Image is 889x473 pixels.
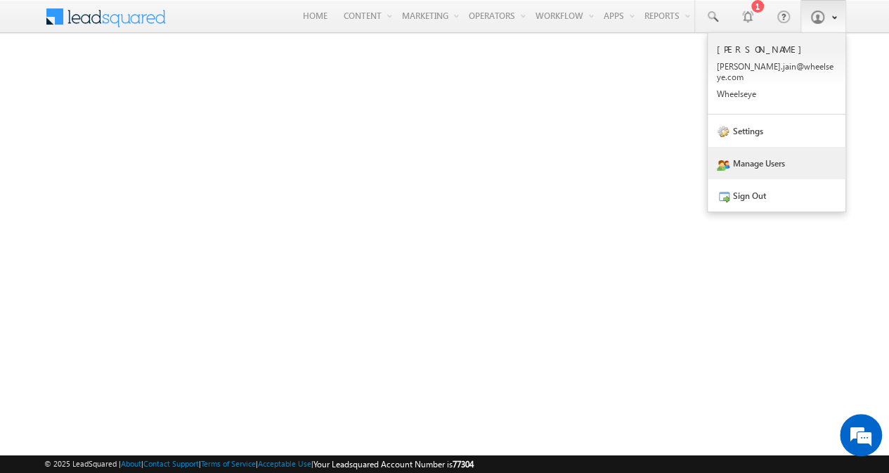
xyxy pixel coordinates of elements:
[24,74,59,92] img: d_60004797649_company_0_60004797649
[231,7,264,41] div: Minimize live chat window
[717,89,836,99] p: Wheel seye
[258,459,311,468] a: Acceptable Use
[191,369,255,388] em: Start Chat
[708,179,845,212] a: Sign Out
[73,74,236,92] div: Chat with us now
[708,33,845,115] a: [PERSON_NAME] [PERSON_NAME].jain@wheelseye.com Wheelseye
[121,459,141,468] a: About
[717,61,836,82] p: [PERSON_NAME] .jain @whee lseye .com
[313,459,474,469] span: Your Leadsquared Account Number is
[18,130,257,358] textarea: Type your message and hit 'Enter'
[717,43,836,55] p: [PERSON_NAME]
[708,147,845,179] a: Manage Users
[143,459,199,468] a: Contact Support
[708,115,845,147] a: Settings
[453,459,474,469] span: 77304
[201,459,256,468] a: Terms of Service
[44,458,474,471] span: © 2025 LeadSquared | | | | |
